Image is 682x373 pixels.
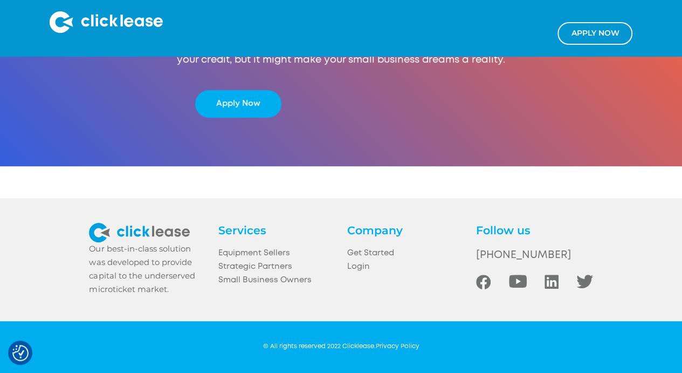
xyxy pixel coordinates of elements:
img: Clicklease logo [50,11,163,33]
div: Our best-in-class solution was developed to provide capital to the underserved microticket market. [89,242,205,296]
img: Revisit consent button [12,345,29,361]
div: © All rights reserved 2022 Clicklease. [263,342,419,351]
img: Facebook Social icon [476,275,491,289]
a: Equipment Sellers [218,247,335,260]
img: Twitter Social Icon [576,275,593,288]
a: Login [347,260,464,274]
a: Small Business Owners [218,274,335,287]
img: Youtube Social Icon [509,275,527,287]
a: Strategic Partners [218,260,335,274]
button: Consent Preferences [12,345,29,361]
img: clickease logo [89,223,189,242]
img: LinkedIn Social Icon [545,275,559,288]
h4: Company [347,223,464,238]
a: Apply Now [195,90,281,118]
a: Privacy Policy [376,344,419,349]
a: [PHONE_NUMBER] [476,247,593,265]
h4: Follow us [476,223,593,238]
h4: Services [218,223,335,238]
a: Get Started [347,247,464,260]
a: Apply NOw [557,22,632,44]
